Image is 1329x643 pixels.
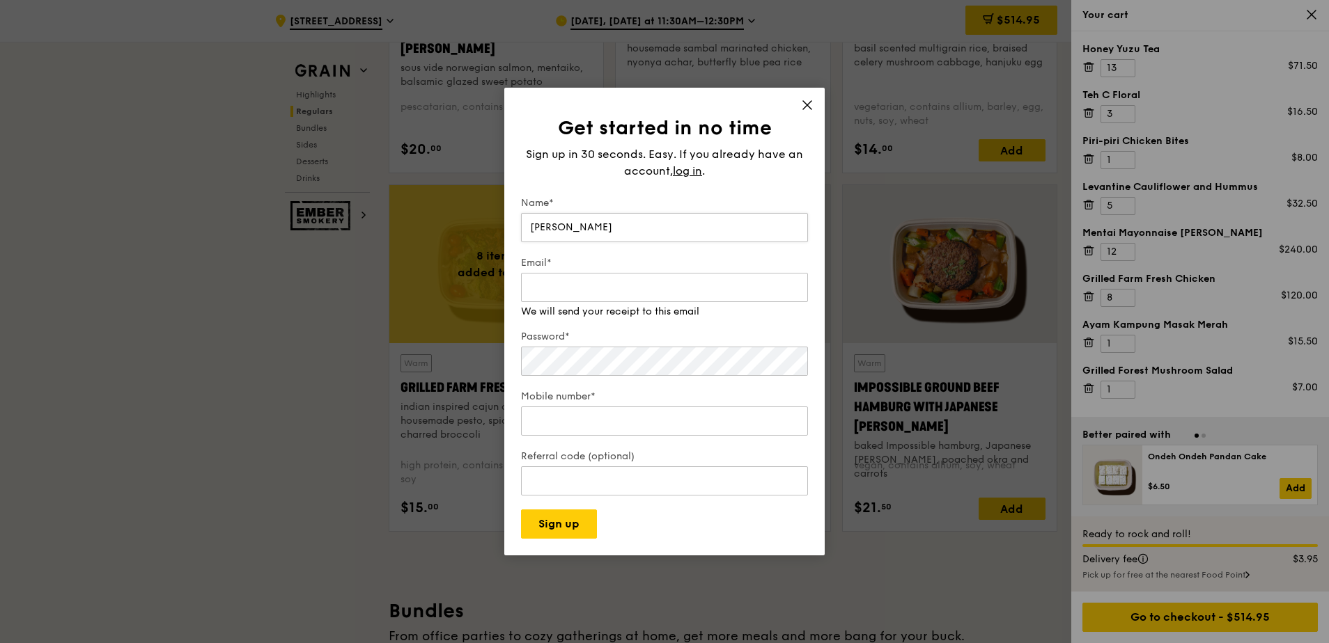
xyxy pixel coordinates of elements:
[521,509,597,539] button: Sign up
[521,116,808,141] h1: Get started in no time
[702,164,705,177] span: .
[521,196,808,210] label: Name*
[521,305,808,319] div: We will send your receipt to this email
[526,148,803,177] span: Sign up in 30 seconds. Easy. If you already have an account,
[673,163,702,180] span: log in
[521,390,808,404] label: Mobile number*
[521,330,808,344] label: Password*
[521,450,808,463] label: Referral code (optional)
[521,256,808,270] label: Email*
